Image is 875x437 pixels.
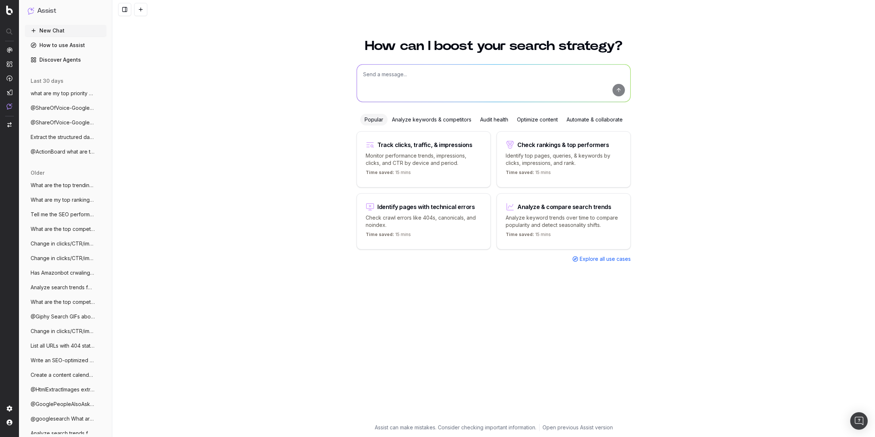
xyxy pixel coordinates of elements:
[506,214,622,229] p: Analyze keyword trends over time to compare popularity and detect seasonality shifts.
[25,267,106,279] button: Has Amazonbot crwaling increased?
[388,114,476,125] div: Analyze keywords & competitors
[7,406,12,411] img: Setting
[31,169,44,177] span: older
[506,170,534,175] span: Time saved:
[7,419,12,425] img: My account
[7,122,12,127] img: Switch project
[31,371,95,379] span: Create a content calendar using trends f
[25,209,106,220] button: Tell me the SEO performance of [URL]
[25,54,106,66] a: Discover Agents
[25,311,106,322] button: @Giphy Search GIFs about Google Updates
[25,282,106,293] button: Analyze search trends for: [US_STATE] Shooter
[31,77,63,85] span: last 30 days
[506,232,551,240] p: 15 mins
[542,424,613,431] a: Open previous Assist version
[366,170,411,178] p: 15 mins
[25,25,106,36] button: New Chat
[31,196,95,204] span: What are my top ranking pages? [PERSON_NAME]
[31,211,95,218] span: Tell me the SEO performance of [URL]
[31,104,95,112] span: @ShareOfVoice-GoogleAIMode what is our s
[25,238,106,250] button: Change in clicks/CTR/impressions over la
[31,90,95,97] span: what are my top priority alerts
[28,6,104,16] button: Assist
[7,75,12,81] img: Activation
[31,182,95,189] span: What are the top trending topics for The
[25,88,106,99] button: what are my top priority alerts
[366,214,482,229] p: Check crawl errors like 404s, canonicals, and noindex.
[25,398,106,410] button: @GooglePeopleAlsoAsk What are the 'Peopl
[25,179,106,191] button: What are the top trending topics for The
[25,355,106,366] button: Write an SEO-optimized article about Bes
[31,225,95,233] span: What are the top competitors ranking for
[366,232,411,240] p: 15 mins
[31,269,95,276] span: Has Amazonbot crwaling increased?
[25,117,106,128] button: @ShareOfVoice-GoogleAIMode for "Ozzy Osb
[360,114,388,125] div: Popular
[25,296,106,308] button: What are the top competitors ranking for
[25,146,106,158] button: @ActionBoard what are the high prioity i
[850,412,868,430] div: Open Intercom Messenger
[31,430,95,437] span: Analyze search trends for: [PERSON_NAME]
[7,89,12,95] img: Studio
[25,384,106,395] button: @HtmlExtractImages extract images form t
[31,255,95,262] span: Change in clicks/CTR/impressions over la
[572,255,631,263] a: Explore all use cases
[37,6,56,16] h1: Assist
[366,232,394,237] span: Time saved:
[7,61,12,67] img: Intelligence
[25,252,106,264] button: Change in clicks/CTR/impressions over la
[31,240,95,247] span: Change in clicks/CTR/impressions over la
[25,413,106,425] button: @googlesearch What are the main SERP fea
[25,131,106,143] button: Extract the structured data from https:/
[506,232,534,237] span: Time saved:
[31,313,95,320] span: @Giphy Search GIFs about Google Updates
[25,102,106,114] button: @ShareOfVoice-GoogleAIMode what is our s
[31,148,95,155] span: @ActionBoard what are the high prioity i
[25,194,106,206] button: What are my top ranking pages? [PERSON_NAME]
[31,284,95,291] span: Analyze search trends for: [US_STATE] Shooter
[31,357,95,364] span: Write an SEO-optimized article about Bes
[25,223,106,235] button: What are the top competitors ranking for
[580,255,631,263] span: Explore all use cases
[476,114,513,125] div: Audit health
[31,386,95,393] span: @HtmlExtractImages extract images form t
[6,5,13,15] img: Botify logo
[7,103,12,109] img: Assist
[506,152,622,167] p: Identify top pages, queries, & keywords by clicks, impressions, and rank.
[31,328,95,335] span: Change in clicks/CTR/impressions over la
[7,47,12,53] img: Analytics
[31,119,95,126] span: @ShareOfVoice-GoogleAIMode for "Ozzy Osb
[25,340,106,352] button: List all URLs with 404 status code from
[366,170,394,175] span: Time saved:
[31,401,95,408] span: @GooglePeopleAlsoAsk What are the 'Peopl
[31,415,95,422] span: @googlesearch What are the main SERP fea
[506,170,551,178] p: 15 mins
[513,114,562,125] div: Optimize content
[517,142,609,148] div: Check rankings & top performers
[31,134,95,141] span: Extract the structured data from https:/
[366,152,482,167] p: Monitor performance trends, impressions, clicks, and CTR by device and period.
[562,114,627,125] div: Automate & collaborate
[25,325,106,337] button: Change in clicks/CTR/impressions over la
[357,39,631,53] h1: How can I boost your search strategy?
[377,204,475,210] div: Identify pages with technical errors
[517,204,611,210] div: Analyze & compare search trends
[377,142,472,148] div: Track clicks, traffic, & impressions
[28,7,34,14] img: Assist
[375,424,536,431] p: Assist can make mistakes. Consider checking important information.
[31,342,95,349] span: List all URLs with 404 status code from
[25,39,106,51] a: How to use Assist
[31,298,95,306] span: What are the top competitors ranking for
[25,369,106,381] button: Create a content calendar using trends f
